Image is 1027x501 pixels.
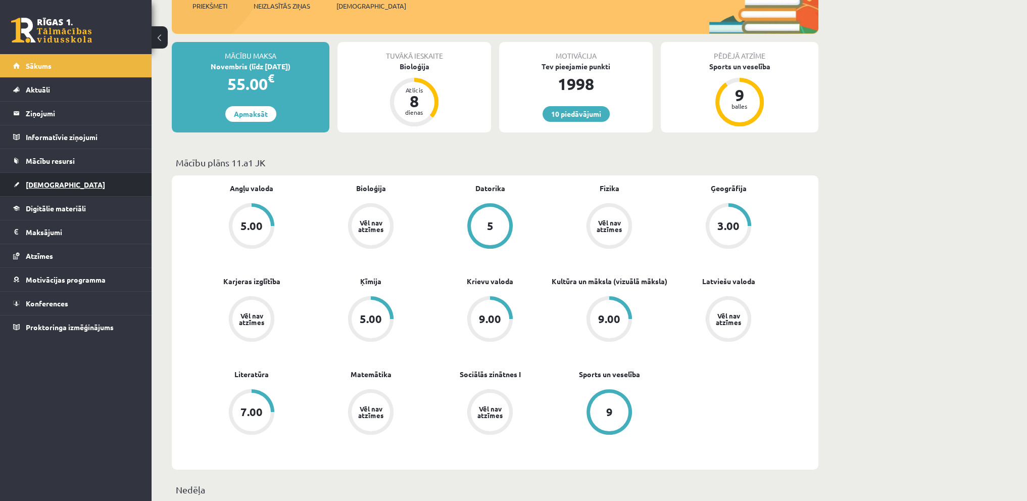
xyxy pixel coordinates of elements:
a: Vēl nav atzīmes [430,389,550,437]
a: Matemātika [351,369,392,380]
a: Rīgas 1. Tālmācības vidusskola [11,18,92,43]
a: Karjeras izglītība [223,276,280,287]
div: Bioloģija [337,61,491,72]
span: Neizlasītās ziņas [254,1,310,11]
a: Ķīmija [360,276,381,287]
span: Proktoringa izmēģinājums [26,323,114,332]
legend: Maksājumi [26,220,139,244]
a: Literatūra [234,369,269,380]
a: Sociālās zinātnes I [460,369,521,380]
div: balles [724,103,755,109]
a: Sports un veselība [579,369,640,380]
a: Maksājumi [13,220,139,244]
div: dienas [399,109,429,115]
a: 7.00 [192,389,311,437]
span: € [268,71,274,85]
legend: Ziņojumi [26,102,139,125]
a: Digitālie materiāli [13,197,139,220]
a: Bioloģija [356,183,386,194]
a: Atzīmes [13,244,139,267]
div: Vēl nav atzīmes [595,219,623,233]
div: Vēl nav atzīmes [714,312,743,326]
span: [DEMOGRAPHIC_DATA] [336,1,406,11]
div: 9 [606,406,613,418]
a: [DEMOGRAPHIC_DATA] [13,173,139,196]
span: Konferences [26,299,68,308]
div: 5.00 [360,313,382,325]
p: Nedēļa [176,483,814,496]
span: Digitālie materiāli [26,204,86,213]
a: 9 [550,389,669,437]
div: 9 [724,87,755,103]
a: Vēl nav atzīmes [311,389,430,437]
a: Vēl nav atzīmes [311,203,430,251]
a: Motivācijas programma [13,268,139,291]
span: Aktuāli [26,85,50,94]
div: Atlicis [399,87,429,93]
div: 3.00 [717,220,740,232]
a: Krievu valoda [467,276,513,287]
div: Mācību maksa [172,42,329,61]
div: 9.00 [598,313,620,325]
a: Konferences [13,292,139,315]
a: 5.00 [192,203,311,251]
a: Apmaksāt [225,106,276,122]
div: Vēl nav atzīmes [357,219,385,233]
div: 8 [399,93,429,109]
a: Datorika [475,183,505,194]
div: 7.00 [240,406,263,418]
a: Fizika [600,183,619,194]
div: Pēdējā atzīme [661,42,818,61]
a: 3.00 [669,203,788,251]
a: Proktoringa izmēģinājums [13,315,139,339]
legend: Informatīvie ziņojumi [26,125,139,149]
a: Vēl nav atzīmes [550,203,669,251]
a: 10 piedāvājumi [543,106,610,122]
p: Mācību plāns 11.a1 JK [176,156,814,169]
div: 5.00 [240,220,263,232]
div: Vēl nav atzīmes [357,405,385,419]
a: Latviešu valoda [702,276,755,287]
span: [DEMOGRAPHIC_DATA] [26,180,105,189]
span: Mācību resursi [26,156,75,165]
a: Aktuāli [13,78,139,101]
a: 5.00 [311,296,430,344]
div: 9.00 [479,313,501,325]
span: Sākums [26,61,52,70]
a: Ģeogrāfija [711,183,747,194]
div: Vēl nav atzīmes [476,405,504,419]
span: Priekšmeti [192,1,227,11]
div: Tuvākā ieskaite [337,42,491,61]
a: Ziņojumi [13,102,139,125]
span: Motivācijas programma [26,275,106,284]
a: 9.00 [550,296,669,344]
a: 5 [430,203,550,251]
a: 9.00 [430,296,550,344]
div: Sports un veselība [661,61,818,72]
span: Atzīmes [26,251,53,260]
div: 5 [487,220,494,232]
div: 1998 [499,72,653,96]
a: Mācību resursi [13,149,139,172]
a: Informatīvie ziņojumi [13,125,139,149]
a: Sākums [13,54,139,77]
div: Tev pieejamie punkti [499,61,653,72]
a: Sports un veselība 9 balles [661,61,818,128]
div: Novembris (līdz [DATE]) [172,61,329,72]
a: Bioloģija Atlicis 8 dienas [337,61,491,128]
a: Kultūra un māksla (vizuālā māksla) [552,276,667,287]
a: Angļu valoda [230,183,273,194]
a: Vēl nav atzīmes [669,296,788,344]
div: Motivācija [499,42,653,61]
div: 55.00 [172,72,329,96]
a: Vēl nav atzīmes [192,296,311,344]
div: Vēl nav atzīmes [237,312,266,326]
